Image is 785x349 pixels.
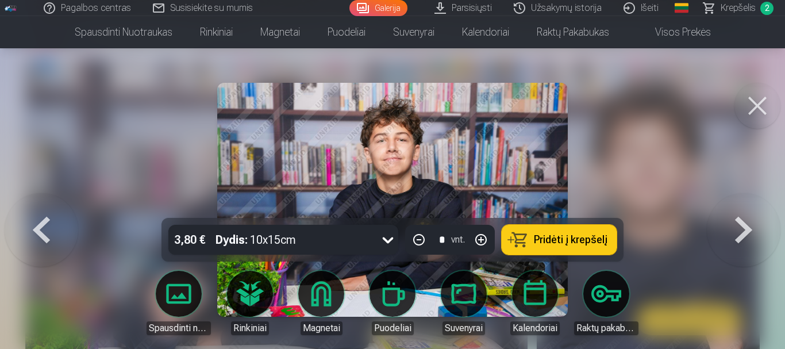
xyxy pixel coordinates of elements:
[289,271,353,335] a: Magnetai
[218,271,282,335] a: Rinkiniai
[432,271,496,335] a: Suvenyrai
[360,271,425,335] a: Puodeliai
[442,321,485,335] div: Suvenyrai
[147,321,211,335] div: Spausdinti nuotraukas
[760,2,774,15] span: 2
[523,16,623,48] a: Raktų pakabukas
[168,225,211,255] div: 3,80 €
[502,225,617,255] button: Pridėti į krepšelį
[231,321,269,335] div: Rinkiniai
[721,1,756,15] span: Krepšelis
[216,232,248,248] strong: Dydis :
[574,321,638,335] div: Raktų pakabukas
[247,16,314,48] a: Magnetai
[5,5,17,11] img: /fa2
[503,271,567,335] a: Kalendoriai
[451,233,465,247] div: vnt.
[301,321,343,335] div: Magnetai
[216,225,296,255] div: 10x15cm
[379,16,448,48] a: Suvenyrai
[448,16,523,48] a: Kalendoriai
[147,271,211,335] a: Spausdinti nuotraukas
[186,16,247,48] a: Rinkiniai
[574,271,638,335] a: Raktų pakabukas
[534,235,607,245] span: Pridėti į krepšelį
[510,321,560,335] div: Kalendoriai
[61,16,186,48] a: Spausdinti nuotraukas
[314,16,379,48] a: Puodeliai
[372,321,414,335] div: Puodeliai
[623,16,725,48] a: Visos prekės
